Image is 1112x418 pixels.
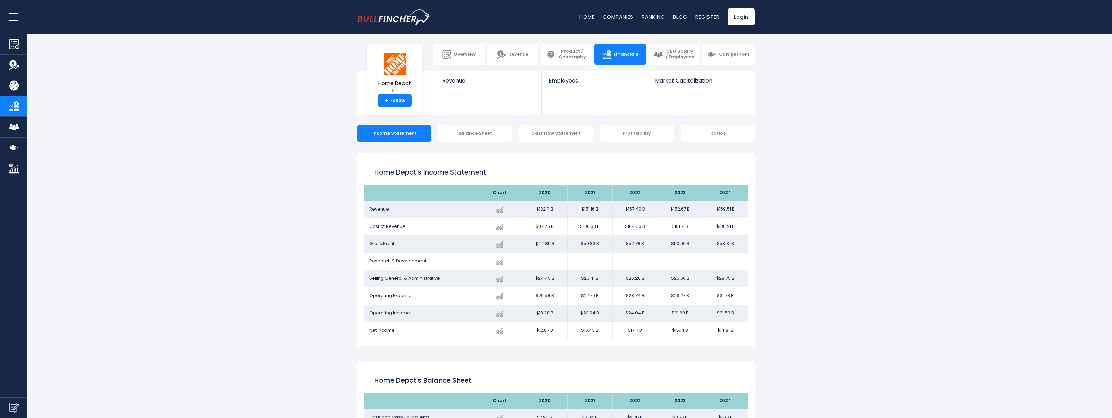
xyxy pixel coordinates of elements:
[522,201,567,218] td: $132.11 B
[438,125,512,142] div: Balance Sheet
[378,80,411,86] span: Home Depot
[549,77,641,84] span: Employees
[433,44,485,65] a: Overview
[567,218,612,235] td: $100.33 B
[369,240,394,247] span: Gross Profit
[519,125,593,142] div: Cashflow Statement
[522,185,567,201] th: 2020
[567,201,612,218] td: $151.16 B
[508,52,528,57] span: Revenue
[369,258,426,264] span: Research & Development
[357,125,431,142] div: Income Statement
[487,44,538,65] a: Revenue
[522,305,567,322] td: $18.28 B
[603,13,633,20] a: Companies
[658,393,703,409] th: 2023
[579,13,594,20] a: Home
[612,305,658,322] td: $24.04 B
[665,49,694,60] span: CEO Salary / Employees
[522,322,567,339] td: $12.87 B
[378,94,412,107] a: +Follow
[442,77,535,84] span: Revenue
[612,270,658,287] td: $26.28 B
[719,52,749,57] span: Competitors
[522,218,567,235] td: $87.26 B
[612,253,658,270] td: -
[648,71,754,95] a: Market Capitalization
[658,287,703,305] td: $29.27 B
[357,9,430,25] a: Go to homepage
[567,270,612,287] td: $25.41 B
[612,185,658,201] th: 2022
[673,13,687,20] a: Blog
[542,71,647,95] a: Employees
[703,253,748,270] td: -
[703,270,748,287] td: $28.75 B
[612,393,658,409] th: 2022
[357,9,430,25] img: bullfincher logo
[522,393,567,409] th: 2020
[378,52,411,95] a: Home Depot HD
[384,97,388,104] strong: +
[454,52,476,57] span: Overview
[703,201,748,218] td: $159.51 B
[369,223,406,230] span: Cost of Revenue
[435,71,542,95] a: Revenue
[695,13,719,20] a: Register
[558,49,587,60] span: Product / Geography
[567,393,612,409] th: 2021
[614,52,638,57] span: Financials
[703,235,748,253] td: $53.31 B
[567,305,612,322] td: $23.04 B
[612,201,658,218] td: $157.40 B
[658,235,703,253] td: $50.96 B
[369,292,412,299] span: Operating Expense
[702,44,755,65] a: Competitors
[658,218,703,235] td: $101.71 B
[567,287,612,305] td: $27.79 B
[703,305,748,322] td: $21.53 B
[658,253,703,270] td: -
[612,235,658,253] td: $52.78 B
[648,44,700,65] a: CEO Salary / Employees
[703,185,748,201] th: 2024
[477,393,522,409] th: Chart
[703,393,748,409] th: 2024
[703,218,748,235] td: $106.21 B
[658,185,703,201] th: 2023
[567,235,612,253] td: $50.83 B
[658,322,703,339] td: $15.14 B
[612,218,658,235] td: $104.63 B
[541,44,592,65] a: Product / Geography
[658,305,703,322] td: $21.69 B
[522,235,567,253] td: $44.85 B
[374,167,738,177] h1: Home Depot's Income Statement
[378,88,411,94] small: HD
[522,287,567,305] td: $26.58 B
[600,125,674,142] div: Profitability
[369,310,410,316] span: Operating Income
[642,13,665,20] a: Ranking
[567,322,612,339] td: $16.43 B
[369,327,395,333] span: Net Income
[567,185,612,201] th: 2021
[681,125,755,142] div: Ratios
[612,287,658,305] td: $28.74 B
[374,375,738,385] h2: Home Depot's Balance Sheet
[477,185,522,201] th: Chart
[655,77,747,84] span: Market Capitalization
[728,8,755,25] a: Login
[594,44,646,65] a: Financials
[612,322,658,339] td: $17.11 B
[703,322,748,339] td: $14.81 B
[567,253,612,270] td: -
[369,275,440,281] span: Selling,General & Administrative
[658,270,703,287] td: $26.60 B
[369,206,389,212] span: Revenue
[522,270,567,287] td: $24.45 B
[522,253,567,270] td: -
[703,287,748,305] td: $31.78 B
[658,201,703,218] td: $152.67 B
